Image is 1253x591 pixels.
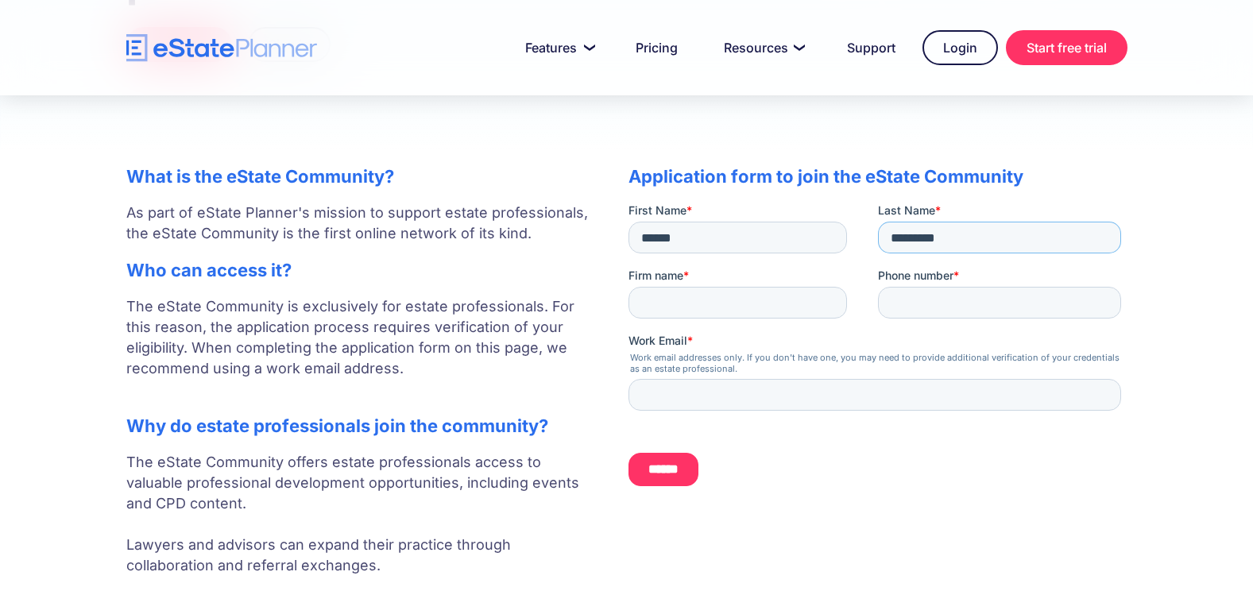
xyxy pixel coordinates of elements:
h2: Who can access it? [126,260,597,280]
a: Support [828,32,915,64]
p: As part of eState Planner's mission to support estate professionals, the eState Community is the ... [126,203,597,244]
iframe: Form 0 [628,203,1127,500]
h2: What is the eState Community? [126,166,597,187]
a: Features [506,32,609,64]
a: Login [922,30,998,65]
h2: Application form to join the eState Community [628,166,1127,187]
p: The eState Community is exclusively for estate professionals. For this reason, the application pr... [126,296,597,400]
a: Start free trial [1006,30,1127,65]
h2: Why do estate professionals join the community? [126,415,597,436]
a: Resources [705,32,820,64]
a: home [126,34,317,62]
a: Pricing [617,32,697,64]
